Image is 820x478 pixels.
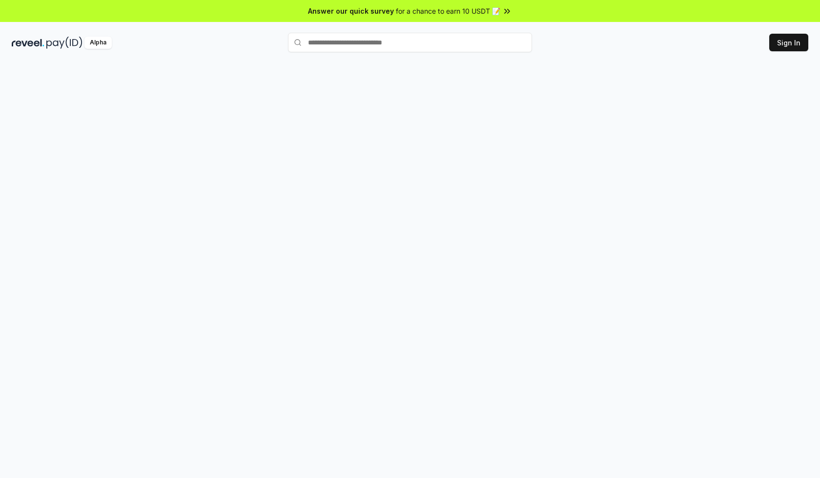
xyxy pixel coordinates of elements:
[396,6,500,16] span: for a chance to earn 10 USDT 📝
[84,37,112,49] div: Alpha
[46,37,82,49] img: pay_id
[12,37,44,49] img: reveel_dark
[308,6,394,16] span: Answer our quick survey
[769,34,808,51] button: Sign In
